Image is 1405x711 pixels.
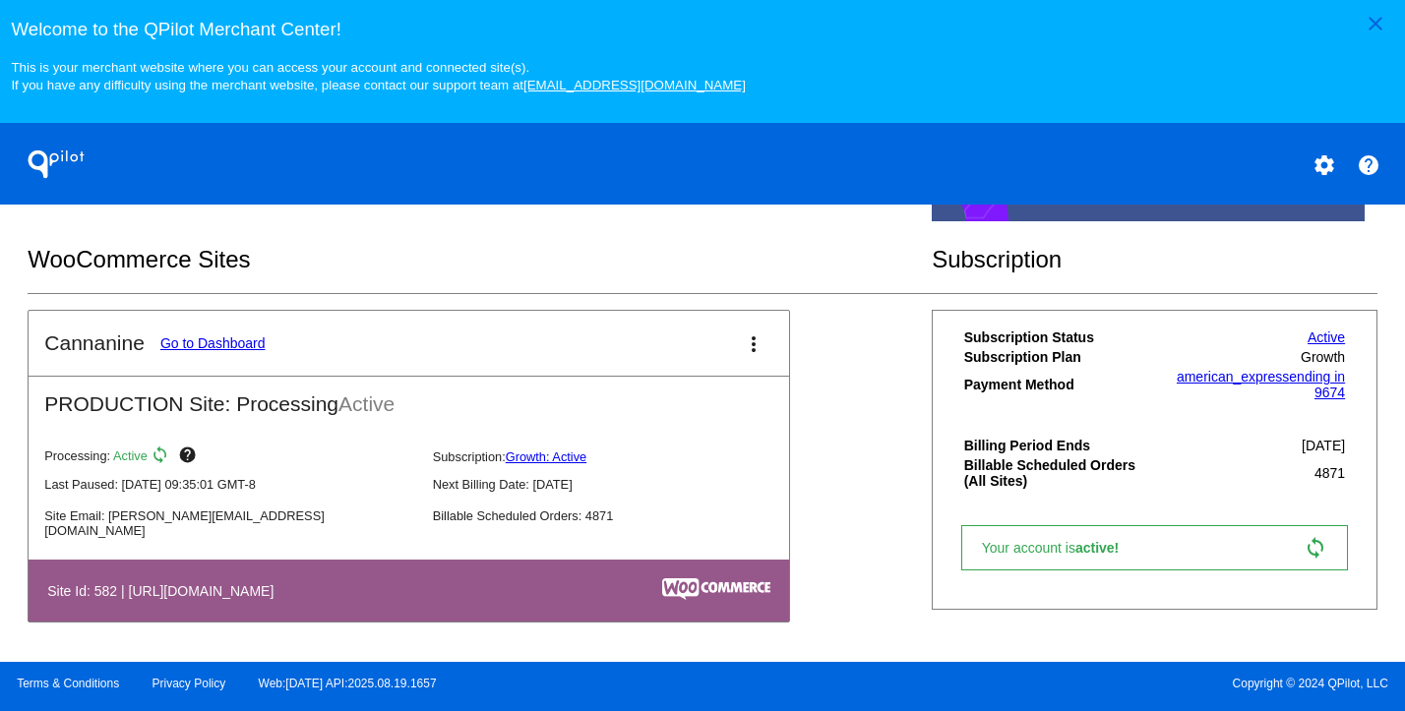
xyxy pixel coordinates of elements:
[1308,329,1345,345] a: Active
[338,392,395,415] span: Active
[44,331,145,355] h2: Cannanine
[160,335,266,351] a: Go to Dashboard
[113,449,148,464] span: Active
[963,348,1155,366] th: Subscription Plan
[719,677,1388,690] span: Copyright © 2024 QPilot, LLC
[1075,540,1129,556] span: active!
[44,508,416,538] p: Site Email: [PERSON_NAME][EMAIL_ADDRESS][DOMAIN_NAME]
[11,60,745,92] small: This is your merchant website where you can access your account and connected site(s). If you hav...
[963,328,1155,346] th: Subscription Status
[932,246,1377,273] h2: Subscription
[963,368,1155,401] th: Payment Method
[17,677,119,690] a: Terms & Conditions
[1313,153,1336,177] mat-icon: settings
[961,525,1348,570] a: Your account isactive! sync
[178,445,202,469] mat-icon: help
[1364,12,1387,35] mat-icon: close
[1177,369,1289,385] span: american_express
[1302,438,1345,453] span: [DATE]
[742,332,765,356] mat-icon: more_vert
[11,19,1393,40] h3: Welcome to the QPilot Merchant Center!
[28,246,932,273] h2: WooCommerce Sites
[433,508,805,523] p: Billable Scheduled Orders: 4871
[1357,153,1380,177] mat-icon: help
[963,456,1155,490] th: Billable Scheduled Orders (All Sites)
[1301,349,1345,365] span: Growth
[44,477,416,492] p: Last Paused: [DATE] 09:35:01 GMT-8
[523,78,746,92] a: [EMAIL_ADDRESS][DOMAIN_NAME]
[1177,369,1345,400] a: american_expressending in 9674
[1314,465,1345,481] span: 4871
[153,677,226,690] a: Privacy Policy
[982,540,1139,556] span: Your account is
[44,445,416,469] p: Processing:
[29,377,789,416] h2: PRODUCTION Site: Processing
[151,445,174,469] mat-icon: sync
[47,583,283,599] h4: Site Id: 582 | [URL][DOMAIN_NAME]
[433,477,805,492] p: Next Billing Date: [DATE]
[17,145,95,184] h1: QPilot
[1304,536,1327,560] mat-icon: sync
[506,449,587,464] a: Growth: Active
[259,677,437,690] a: Web:[DATE] API:2025.08.19.1657
[433,449,805,464] p: Subscription:
[963,437,1155,454] th: Billing Period Ends
[662,578,770,600] img: c53aa0e5-ae75-48aa-9bee-956650975ee5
